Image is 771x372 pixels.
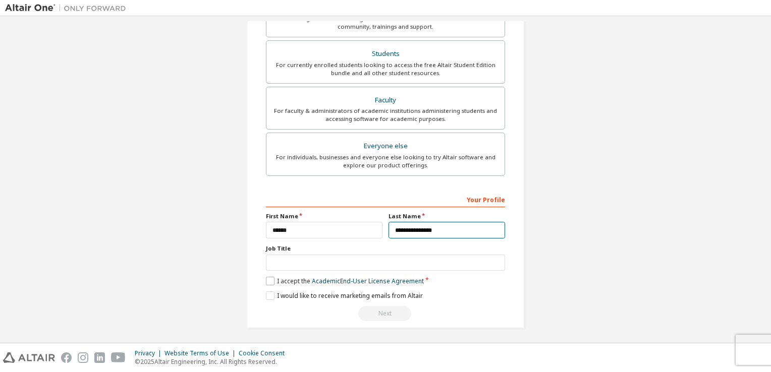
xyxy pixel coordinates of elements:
[272,93,499,107] div: Faculty
[312,277,424,285] a: Academic End-User License Agreement
[272,107,499,123] div: For faculty & administrators of academic institutions administering students and accessing softwa...
[266,277,424,285] label: I accept the
[266,212,382,220] label: First Name
[266,306,505,321] div: Read and acccept EULA to continue
[266,291,423,300] label: I would like to receive marketing emails from Altair
[135,357,291,366] p: © 2025 Altair Engineering, Inc. All Rights Reserved.
[135,349,164,357] div: Privacy
[272,139,499,153] div: Everyone else
[111,352,126,363] img: youtube.svg
[266,244,505,253] label: Job Title
[272,153,499,169] div: For individuals, businesses and everyone else looking to try Altair software and explore our prod...
[5,3,131,13] img: Altair One
[272,61,499,77] div: For currently enrolled students looking to access the free Altair Student Edition bundle and all ...
[272,47,499,61] div: Students
[78,352,88,363] img: instagram.svg
[61,352,72,363] img: facebook.svg
[239,349,291,357] div: Cookie Consent
[164,349,239,357] div: Website Terms of Use
[266,191,505,207] div: Your Profile
[3,352,55,363] img: altair_logo.svg
[94,352,105,363] img: linkedin.svg
[272,15,499,31] div: For existing customers looking to access software downloads, HPC resources, community, trainings ...
[389,212,505,220] label: Last Name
